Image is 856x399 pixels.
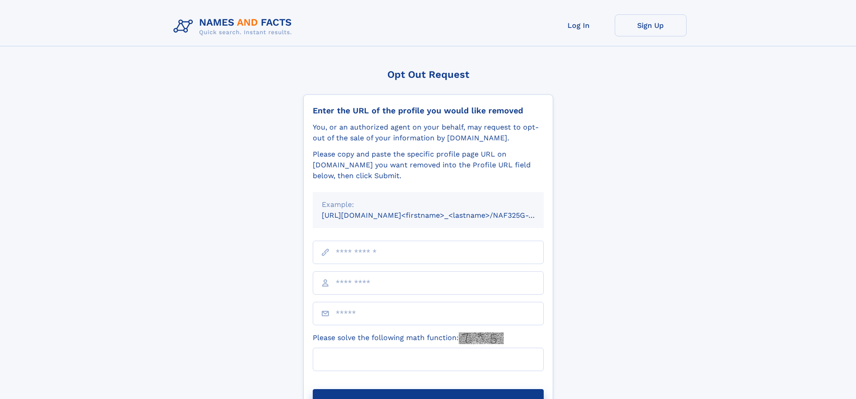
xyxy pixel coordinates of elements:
[170,14,299,39] img: Logo Names and Facts
[322,199,535,210] div: Example:
[313,332,504,344] label: Please solve the following math function:
[313,149,544,181] div: Please copy and paste the specific profile page URL on [DOMAIN_NAME] you want removed into the Pr...
[313,122,544,143] div: You, or an authorized agent on your behalf, may request to opt-out of the sale of your informatio...
[322,211,561,220] small: [URL][DOMAIN_NAME]<firstname>_<lastname>/NAF325G-xxxxxxxx
[303,69,553,80] div: Opt Out Request
[543,14,615,36] a: Log In
[615,14,687,36] a: Sign Up
[313,106,544,116] div: Enter the URL of the profile you would like removed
